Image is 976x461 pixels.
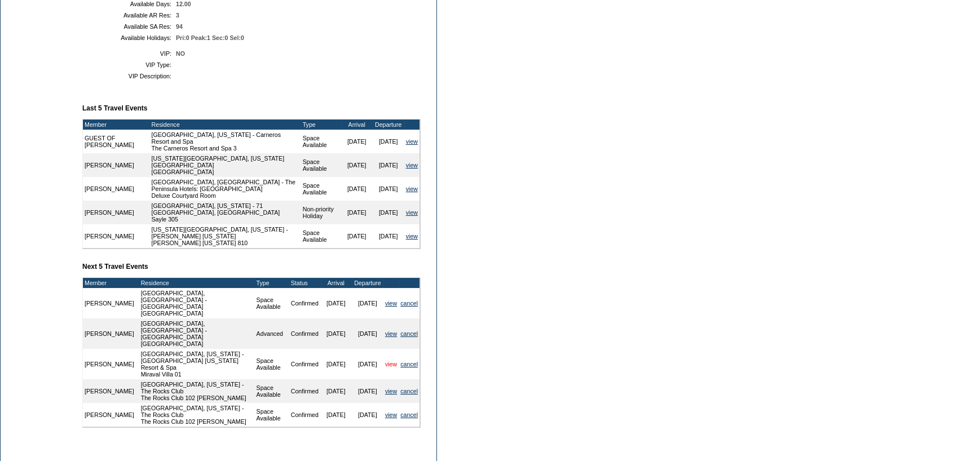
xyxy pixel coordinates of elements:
td: [PERSON_NAME] [83,349,136,379]
span: 3 [176,12,179,19]
td: [PERSON_NAME] [83,177,150,201]
td: [US_STATE][GEOGRAPHIC_DATA], [US_STATE] - [PERSON_NAME] [US_STATE] [PERSON_NAME] [US_STATE] 810 [150,224,301,248]
td: Space Available [255,403,289,427]
span: NO [176,50,185,57]
a: view [406,233,418,240]
td: [DATE] [341,201,373,224]
td: [DATE] [352,403,383,427]
td: Arrival [341,119,373,130]
td: [GEOGRAPHIC_DATA], [US_STATE] - 71 [GEOGRAPHIC_DATA], [GEOGRAPHIC_DATA] Sayle 305 [150,201,301,224]
td: Member [83,119,150,130]
td: [PERSON_NAME] [83,318,136,349]
a: view [385,300,397,307]
td: [GEOGRAPHIC_DATA], [US_STATE] - Carneros Resort and Spa The Carneros Resort and Spa 3 [150,130,301,153]
b: Next 5 Travel Events [82,263,148,271]
td: Advanced [255,318,289,349]
td: VIP Type: [87,61,171,68]
a: cancel [400,300,418,307]
a: view [385,388,397,394]
td: Residence [139,278,255,288]
a: cancel [400,411,418,418]
a: cancel [400,330,418,337]
td: [DATE] [373,201,404,224]
td: [PERSON_NAME] [83,288,136,318]
a: cancel [400,388,418,394]
td: [DATE] [352,379,383,403]
td: [GEOGRAPHIC_DATA], [GEOGRAPHIC_DATA] - The Peninsula Hotels: [GEOGRAPHIC_DATA] Deluxe Courtyard Room [150,177,301,201]
td: [PERSON_NAME] [83,224,150,248]
span: 94 [176,23,183,30]
a: cancel [400,361,418,367]
td: Confirmed [289,318,320,349]
td: Type [301,119,341,130]
td: Residence [150,119,301,130]
td: [DATE] [373,153,404,177]
td: Type [255,278,289,288]
a: view [406,138,418,145]
span: Pri:0 Peak:1 Sec:0 Sel:0 [176,34,244,41]
td: Departure [352,278,383,288]
td: [GEOGRAPHIC_DATA], [US_STATE] - The Rocks Club The Rocks Club 102 [PERSON_NAME] [139,403,255,427]
b: Last 5 Travel Events [82,104,147,112]
td: [DATE] [373,130,404,153]
td: Space Available [255,349,289,379]
td: [DATE] [352,349,383,379]
td: Confirmed [289,403,320,427]
td: Space Available [255,379,289,403]
a: view [406,162,418,169]
td: VIP: [87,50,171,57]
a: view [385,330,397,337]
td: [DATE] [352,318,383,349]
td: [GEOGRAPHIC_DATA], [US_STATE] - The Rocks Club The Rocks Club 102 [PERSON_NAME] [139,379,255,403]
td: [DATE] [373,177,404,201]
td: Space Available [301,153,341,177]
td: [DATE] [320,318,352,349]
td: Departure [373,119,404,130]
td: Available Holidays: [87,34,171,41]
td: Space Available [301,224,341,248]
td: [DATE] [341,177,373,201]
td: [PERSON_NAME] [83,403,136,427]
td: Confirmed [289,288,320,318]
a: view [406,185,418,192]
td: [DATE] [320,288,352,318]
td: [DATE] [341,224,373,248]
td: Space Available [255,288,289,318]
a: view [406,209,418,216]
td: Space Available [301,130,341,153]
td: Available SA Res: [87,23,171,30]
td: [DATE] [320,379,352,403]
td: [US_STATE][GEOGRAPHIC_DATA], [US_STATE][GEOGRAPHIC_DATA] [GEOGRAPHIC_DATA] [150,153,301,177]
td: Arrival [320,278,352,288]
td: VIP Description: [87,73,171,79]
td: Confirmed [289,379,320,403]
td: [GEOGRAPHIC_DATA], [GEOGRAPHIC_DATA] - [GEOGRAPHIC_DATA] [GEOGRAPHIC_DATA] [139,318,255,349]
td: Status [289,278,320,288]
a: view [385,361,397,367]
a: view [385,411,397,418]
td: Non-priority Holiday [301,201,341,224]
td: Confirmed [289,349,320,379]
td: [DATE] [320,403,352,427]
td: Available Days: [87,1,171,7]
td: [GEOGRAPHIC_DATA], [US_STATE] - [GEOGRAPHIC_DATA] [US_STATE] Resort & Spa Miraval Villa 01 [139,349,255,379]
span: 12.00 [176,1,191,7]
td: GUEST OF [PERSON_NAME] [83,130,150,153]
td: [DATE] [352,288,383,318]
td: Available AR Res: [87,12,171,19]
td: Member [83,278,136,288]
td: [DATE] [341,153,373,177]
td: [DATE] [373,224,404,248]
td: [DATE] [320,349,352,379]
td: Space Available [301,177,341,201]
td: [PERSON_NAME] [83,153,150,177]
td: [DATE] [341,130,373,153]
td: [GEOGRAPHIC_DATA], [GEOGRAPHIC_DATA] - [GEOGRAPHIC_DATA] [GEOGRAPHIC_DATA] [139,288,255,318]
td: [PERSON_NAME] [83,379,136,403]
td: [PERSON_NAME] [83,201,150,224]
